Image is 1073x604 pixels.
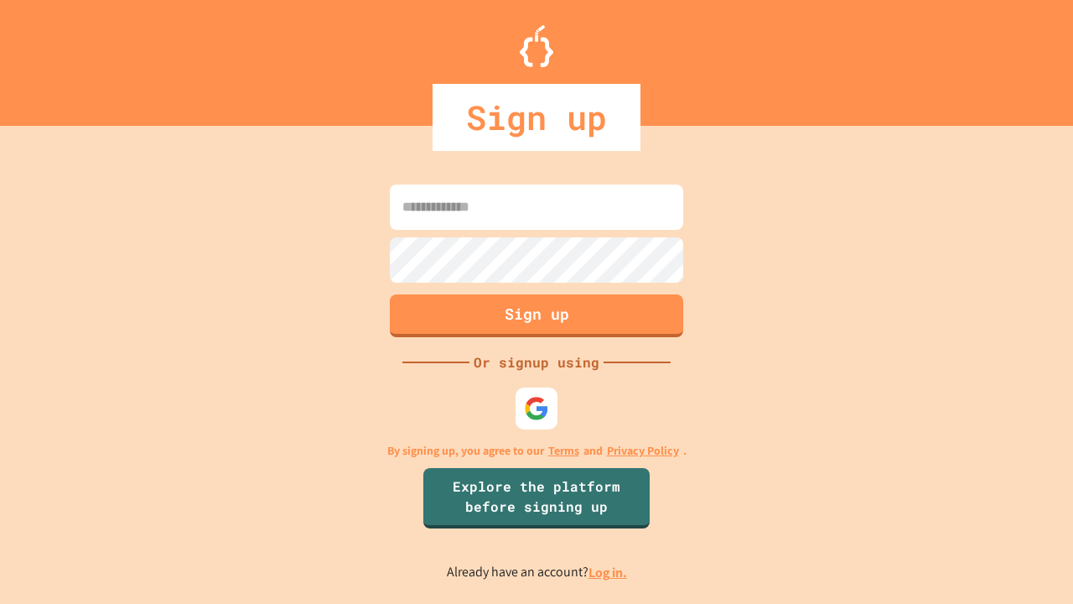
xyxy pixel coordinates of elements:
[524,396,549,421] img: google-icon.svg
[387,442,687,460] p: By signing up, you agree to our and .
[588,564,627,581] a: Log in.
[469,352,604,372] div: Or signup using
[607,442,679,460] a: Privacy Policy
[423,468,650,528] a: Explore the platform before signing up
[390,294,683,337] button: Sign up
[433,84,640,151] div: Sign up
[520,25,553,67] img: Logo.svg
[548,442,579,460] a: Terms
[447,562,627,583] p: Already have an account?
